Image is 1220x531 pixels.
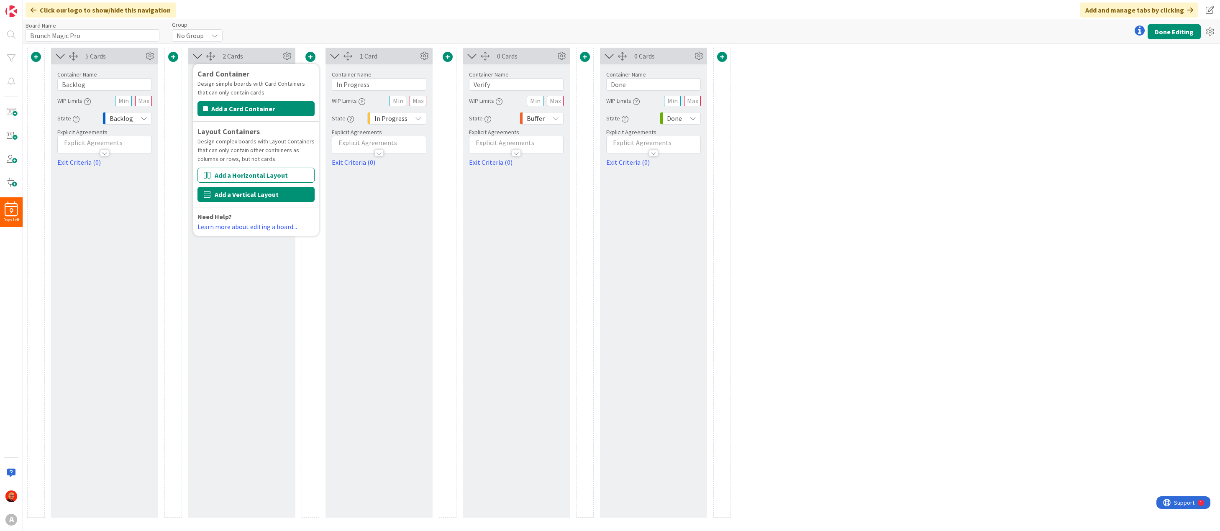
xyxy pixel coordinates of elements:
[197,68,315,79] div: Card Container
[197,79,315,97] div: Design simple boards with Card Containers that can only contain cards.
[26,3,176,18] div: Click our logo to show/hide this navigation
[410,96,426,106] input: Max
[332,71,372,78] label: Container Name
[469,111,491,126] div: State
[469,128,519,136] span: Explicit Agreements
[5,490,17,502] img: CP
[1080,3,1198,18] div: Add and manage tabs by clicking
[332,111,354,126] div: State
[547,96,564,106] input: Max
[469,93,502,108] div: WIP Limits
[115,96,132,106] input: Min
[634,51,692,61] div: 0 Cards
[606,93,640,108] div: WIP Limits
[684,96,701,106] input: Max
[57,93,91,108] div: WIP Limits
[177,30,204,41] span: No Group
[57,78,152,91] input: Add container name...
[332,128,382,136] span: Explicit Agreements
[135,96,152,106] input: Max
[197,187,315,202] button: Add a Vertical Layout
[57,71,97,78] label: Container Name
[667,112,682,124] span: Done
[360,51,418,61] div: 1 Card
[469,78,564,91] input: Add container name...
[57,128,108,136] span: Explicit Agreements
[172,22,187,28] span: Group
[5,514,17,526] div: A
[469,71,509,78] label: Container Name
[197,126,315,137] div: Layout Containers
[197,168,315,183] button: Add a Horizontal Layout
[606,157,701,167] a: Exit Criteria (0)
[26,22,56,29] label: Board Name
[57,157,152,167] a: Exit Criteria (0)
[1148,24,1201,39] button: Done Editing
[374,112,408,124] span: In Progress
[85,51,144,61] div: 5 Cards
[9,208,13,214] span: 9
[606,78,701,91] input: Add container name...
[5,5,17,17] img: Visit kanbanzone.com
[110,112,133,124] span: Backlog
[57,111,79,126] div: State
[197,101,315,116] button: Add a Card Container
[606,71,646,78] label: Container Name
[390,96,406,106] input: Min
[44,3,46,10] div: 1
[606,111,628,126] div: State
[197,137,315,163] div: Design complex boards with Layout Containers that can only contain other containers as columns or...
[527,96,543,106] input: Min
[664,96,681,106] input: Min
[332,157,426,167] a: Exit Criteria (0)
[606,128,656,136] span: Explicit Agreements
[197,222,297,231] a: Learn more about editing a board...
[197,212,232,221] b: Need Help?
[527,112,545,124] span: Buffer
[223,51,281,61] div: 2 Cards
[332,93,365,108] div: WIP Limits
[497,51,555,61] div: 0 Cards
[18,1,38,11] span: Support
[469,157,564,167] a: Exit Criteria (0)
[332,78,426,91] input: Add container name...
